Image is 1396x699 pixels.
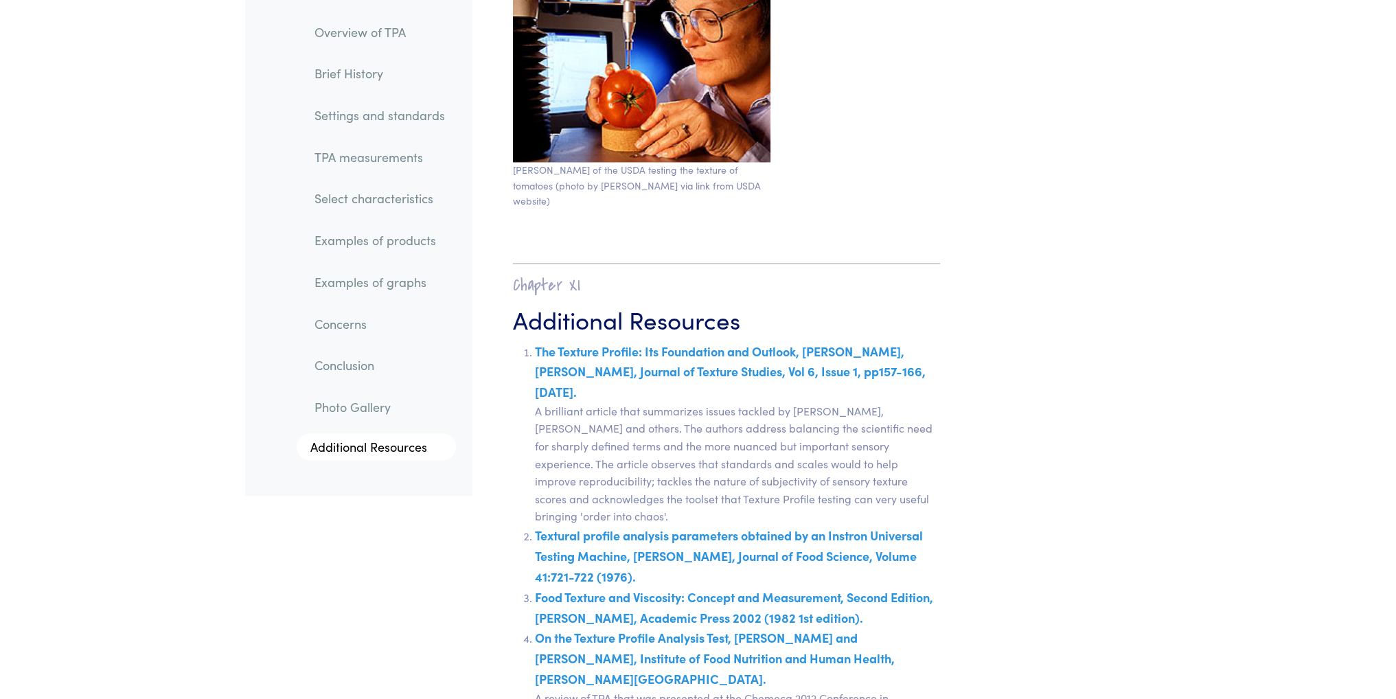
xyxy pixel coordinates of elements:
a: Photo Gallery [304,391,456,423]
a: Settings and standards [304,100,456,131]
a: TPA measurements [304,141,456,173]
a: Conclusion [304,350,456,382]
a: Examples of graphs [304,266,456,298]
a: The Texture Profile: Its Foundation and Outlook, [PERSON_NAME], [PERSON_NAME], Journal of Texture... [535,343,926,400]
a: Textural profile analysis parameters obtained by an Instron Universal Testing Machine, [PERSON_NA... [535,527,923,584]
a: Additional Resources [297,433,456,461]
p: [PERSON_NAME] of the USDA testing the texture of tomatoes (photo by [PERSON_NAME] via link from U... [513,162,770,208]
a: Examples of products [304,225,456,257]
a: Select characteristics [304,183,456,215]
a: Food Texture and Viscosity: Concept and Measurement, Second Edition, [PERSON_NAME], Academic Pres... [535,588,933,626]
h2: Chapter XI [513,275,941,296]
a: Overview of TPA [304,16,456,48]
h3: Additional Resources [513,302,941,336]
a: Concerns [304,308,456,340]
a: On the Texture Profile Analysis Test, [PERSON_NAME] and [PERSON_NAME], Institute of Food Nutritio... [535,628,895,686]
a: Brief History [304,58,456,90]
li: A brilliant article that summarizes issues tackled by [PERSON_NAME], [PERSON_NAME] and others. Th... [535,341,941,525]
